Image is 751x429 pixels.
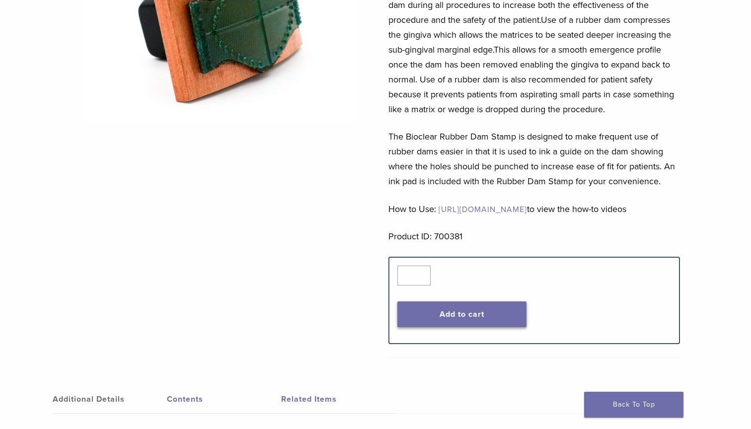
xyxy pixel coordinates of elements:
[388,229,680,244] p: Product ID: 700381
[584,392,683,418] a: Back To Top
[53,385,167,413] a: Additional Details
[397,301,527,327] button: Add to cart
[388,14,671,55] span: Use of a rubber dam compresses the gingiva which allows the matrices to be seated deeper increasi...
[167,385,281,413] a: Contents
[281,385,395,413] a: Related Items
[439,205,527,214] a: [URL][DOMAIN_NAME]
[388,44,674,115] span: This allows for a smooth emergence profile once the dam has been removed enabling the gingiva to ...
[388,202,680,216] p: How to Use: to view the how-to videos
[388,131,675,187] span: The Bioclear Rubber Dam Stamp is designed to make frequent use of rubber dams easier in that it i...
